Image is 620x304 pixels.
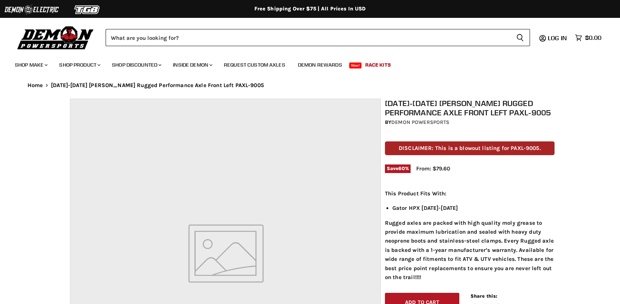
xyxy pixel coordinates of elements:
[385,189,555,198] p: This Product Fits With:
[571,32,605,43] a: $0.00
[28,82,43,89] a: Home
[385,164,411,173] span: Save %
[470,293,497,299] span: Share this:
[9,54,600,73] ul: Main menu
[385,189,555,282] div: Rugged axles are packed with high quality moly grease to provide maximum lubrication and sealed w...
[167,57,217,73] a: Inside Demon
[4,3,60,17] img: Demon Electric Logo 2
[54,57,105,73] a: Shop Product
[510,29,530,46] button: Search
[544,35,571,41] a: Log in
[60,3,115,17] img: TGB Logo 2
[391,119,449,125] a: Demon Powersports
[385,99,555,117] h1: [DATE]-[DATE] [PERSON_NAME] Rugged Performance Axle Front Left PAXL-9005
[13,82,608,89] nav: Breadcrumbs
[385,141,555,155] p: DISCLAIMER: This is a blowout listing for PAXL-9005.
[9,57,52,73] a: Shop Make
[548,34,567,42] span: Log in
[398,166,405,171] span: 60
[416,165,450,172] span: From: $79.60
[106,29,530,46] form: Product
[585,34,601,41] span: $0.00
[392,204,555,212] li: Gator HPX [DATE]-[DATE]
[385,118,555,127] div: by
[106,29,510,46] input: Search
[360,57,396,73] a: Race Kits
[106,57,166,73] a: Shop Discounted
[218,57,291,73] a: Request Custom Axles
[51,82,264,89] span: [DATE]-[DATE] [PERSON_NAME] Rugged Performance Axle Front Left PAXL-9005
[349,63,362,68] span: New!
[13,6,608,12] div: Free Shipping Over $75 | All Prices In USD
[292,57,348,73] a: Demon Rewards
[15,24,96,51] img: Demon Powersports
